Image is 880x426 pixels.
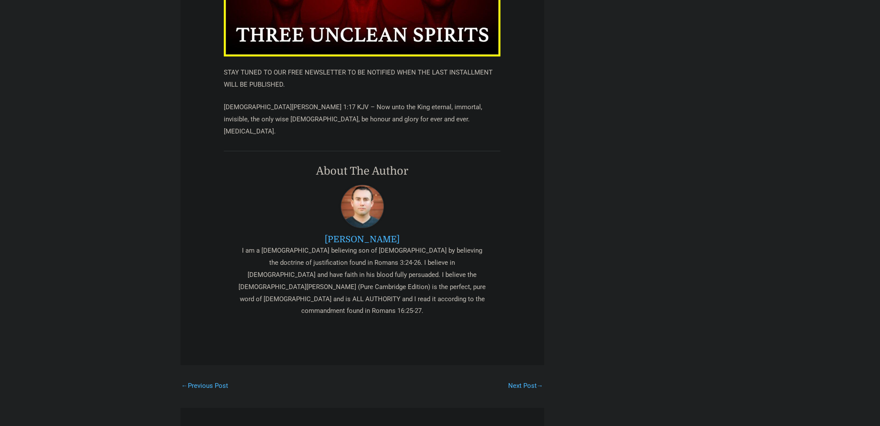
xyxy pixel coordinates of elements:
p: STAY TUNED TO OUR FREE NEWSLETTER TO BE NOTIFIED WHEN THE LAST INSTALLMENT WILL BE PUBLISHED. [224,67,501,91]
a: [PERSON_NAME] [237,234,488,245]
a: Next Post [508,379,543,394]
span: → [537,382,543,390]
h3: About The Author [237,164,488,179]
p: [DEMOGRAPHIC_DATA][PERSON_NAME] 1:17 KJV – Now unto the King eternal, immortal, invisible, the on... [224,101,501,138]
a: Previous Post [181,379,228,394]
nav: Posts [181,365,544,395]
span: ← [181,382,188,390]
div: I am a [DEMOGRAPHIC_DATA] believing son of [DEMOGRAPHIC_DATA] by believing the doctrine of justif... [237,245,488,317]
